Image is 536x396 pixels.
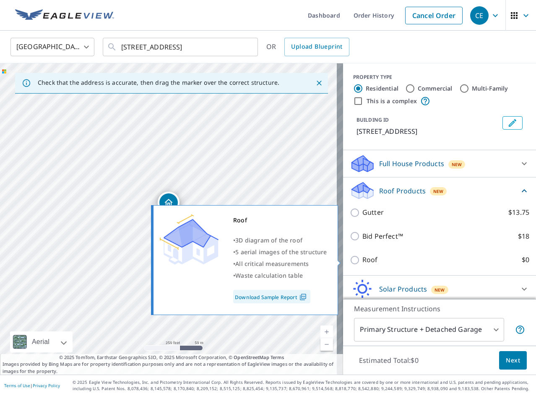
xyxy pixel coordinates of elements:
[15,9,114,22] img: EV Logo
[366,84,398,93] label: Residential
[233,246,327,258] div: •
[33,383,60,388] a: Privacy Policy
[121,35,241,59] input: Search by address or latitude-longitude
[158,192,180,218] div: Dropped pin, building 1, Residential property, 201 Grasmur Turn Clementon, NJ 08021
[233,270,327,281] div: •
[235,271,303,279] span: Waste calculation table
[233,290,310,303] a: Download Sample Report
[59,354,284,361] span: © 2025 TomTom, Earthstar Geographics SIO, © 2025 Microsoft Corporation, ©
[418,84,453,93] label: Commercial
[356,126,499,136] p: [STREET_ADDRESS]
[233,214,327,226] div: Roof
[362,207,384,218] p: Gutter
[160,214,219,265] img: Premium
[379,159,444,169] p: Full House Products
[320,326,333,338] a: Current Level 17, Zoom In
[271,354,284,360] a: Terms
[29,331,52,352] div: Aerial
[10,331,73,352] div: Aerial
[499,351,527,370] button: Next
[320,338,333,351] a: Current Level 17, Zoom Out
[233,258,327,270] div: •
[379,186,426,196] p: Roof Products
[235,248,327,256] span: 5 aerial images of the structure
[435,287,445,293] span: New
[235,260,309,268] span: All critical measurements
[502,116,523,130] button: Edit building 1
[472,84,508,93] label: Multi-Family
[522,255,529,265] p: $0
[433,188,444,195] span: New
[4,383,60,388] p: |
[10,35,94,59] div: [GEOGRAPHIC_DATA]
[350,279,529,299] div: Solar ProductsNew
[73,379,532,392] p: © 2025 Eagle View Technologies, Inc. and Pictometry International Corp. All Rights Reserved. Repo...
[379,284,427,294] p: Solar Products
[233,234,327,246] div: •
[354,318,504,341] div: Primary Structure + Detached Garage
[367,97,417,105] label: This is a complex
[314,78,325,89] button: Close
[508,207,529,218] p: $13.75
[38,79,279,86] p: Check that the address is accurate, then drag the marker over the correct structure.
[235,236,302,244] span: 3D diagram of the roof
[352,351,425,370] p: Estimated Total: $0
[350,181,529,201] div: Roof ProductsNew
[234,354,269,360] a: OpenStreetMap
[362,255,378,265] p: Roof
[353,73,526,81] div: PROPERTY TYPE
[518,231,529,242] p: $18
[362,231,403,242] p: Bid Perfect™
[354,304,525,314] p: Measurement Instructions
[350,154,529,174] div: Full House ProductsNew
[470,6,489,25] div: CE
[4,383,30,388] a: Terms of Use
[405,7,463,24] a: Cancel Order
[297,293,309,301] img: Pdf Icon
[266,38,349,56] div: OR
[284,38,349,56] a: Upload Blueprint
[515,325,525,335] span: Your report will include the primary structure and a detached garage if one exists.
[506,355,520,366] span: Next
[291,42,342,52] span: Upload Blueprint
[452,161,462,168] span: New
[356,116,389,123] p: BUILDING ID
